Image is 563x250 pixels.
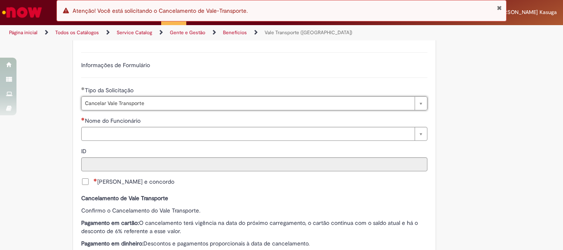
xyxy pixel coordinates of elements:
span: Necessários [81,117,85,121]
a: Benefícios [223,29,247,36]
span: Nome do Funcionário [85,117,142,124]
button: Fechar Notificação [497,5,502,11]
a: Todos os Catálogos [55,29,99,36]
span: Somente leitura - ID [81,147,88,155]
span: Atenção! Você está solicitando o Cancelamento de Vale-Transporte. [73,7,248,14]
span: Cancelar Vale Transporte [85,97,411,110]
span: Tipo da Solicitação [85,86,135,94]
span: Necessários [94,178,97,182]
strong: Cancelamento de Vale Transporte [81,194,168,202]
strong: Pagamento em cartão: [81,219,139,227]
img: ServiceNow [1,4,43,21]
p: Confirmo o Cancelamento do Vale Transporte. [81,206,427,215]
a: Gente e Gestão [170,29,205,36]
span: Obrigatório Preenchido [81,87,85,90]
span: [PERSON_NAME] e concordo [94,178,174,186]
strong: Pagamento em dinheiro: [81,240,143,247]
a: Vale Transporte ([GEOGRAPHIC_DATA]) [265,29,352,36]
a: Página inicial [9,29,38,36]
input: ID [81,157,427,171]
p: O cancelamento terá vigência na data do próximo carregamento, o cartão continua com o saldo atual... [81,219,427,235]
ul: Trilhas de página [6,25,369,40]
a: Service Catalog [117,29,152,36]
a: Limpar campo Nome do Funcionário [81,127,427,141]
label: Informações de Formulário [81,61,150,69]
p: Descontos e pagamentos proporcionais à data de cancelamento. [81,239,427,248]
